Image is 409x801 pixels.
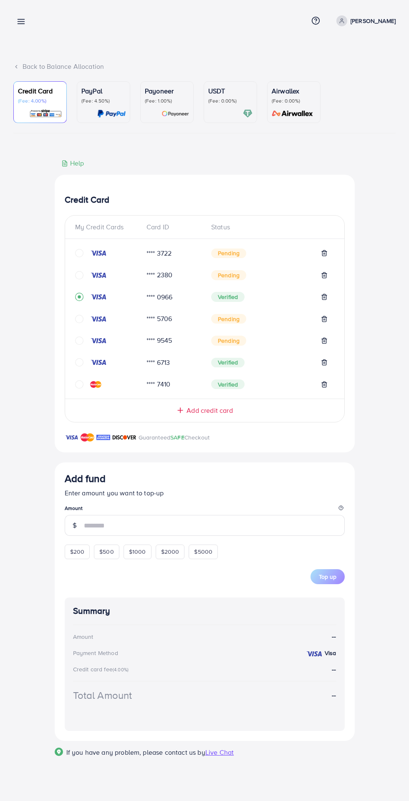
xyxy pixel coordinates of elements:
img: credit [90,381,101,388]
img: card [243,109,252,118]
span: Verified [211,358,245,368]
span: $1000 [129,547,146,556]
legend: Amount [65,505,345,515]
img: card [29,109,62,118]
div: Credit card fee [73,665,131,673]
div: Card ID [140,222,204,232]
div: My Credit Cards [75,222,140,232]
strong: Visa [325,649,336,657]
img: card [162,109,189,118]
svg: circle [75,249,83,257]
h4: Summary [73,606,336,616]
p: (Fee: 4.00%) [18,98,62,104]
span: Pending [211,270,246,280]
span: Top up [319,573,336,581]
div: Amount [73,633,93,641]
img: credit [90,294,107,300]
p: Guaranteed Checkout [139,432,210,442]
img: credit [306,650,323,657]
h4: Credit Card [65,195,345,205]
p: Enter amount you want to top-up [65,488,345,498]
img: credit [90,359,107,366]
span: Pending [211,314,246,324]
span: Pending [211,249,246,259]
div: Help [61,158,84,168]
span: Live Chat [205,748,234,757]
img: brand [81,432,94,442]
span: $200 [70,547,85,556]
img: credit [90,272,107,279]
p: USDT [208,86,252,96]
img: Popup guide [55,748,63,756]
button: Top up [311,569,345,584]
strong: -- [332,691,336,700]
img: brand [112,432,136,442]
div: Back to Balance Allocation [13,62,396,71]
p: (Fee: 0.00%) [208,98,252,104]
img: brand [65,432,78,442]
img: credit [90,316,107,322]
svg: record circle [75,293,83,301]
svg: circle [75,336,83,345]
h3: Add fund [65,472,106,485]
a: [PERSON_NAME] [333,15,396,26]
strong: -- [332,632,336,641]
img: credit [90,250,107,256]
p: Airwallex [272,86,316,96]
span: Verified [211,379,245,389]
p: (Fee: 1.00%) [145,98,189,104]
p: (Fee: 4.50%) [81,98,126,104]
span: If you have any problem, please contact us by [66,748,205,757]
svg: circle [75,271,83,279]
div: Total Amount [73,688,132,703]
span: SAFE [170,433,184,442]
p: Payoneer [145,86,189,96]
svg: circle [75,315,83,323]
strong: -- [332,665,336,674]
svg: circle [75,358,83,367]
p: PayPal [81,86,126,96]
span: $500 [99,547,114,556]
small: (4.00%) [113,666,129,673]
img: card [97,109,126,118]
img: brand [96,432,110,442]
p: [PERSON_NAME] [351,16,396,26]
span: Verified [211,292,245,302]
span: Add credit card [187,406,232,415]
svg: circle [75,380,83,389]
p: Credit Card [18,86,62,96]
div: Payment Method [73,649,118,657]
span: $5000 [194,547,212,556]
div: Status [204,222,334,232]
img: card [269,109,316,118]
span: $2000 [161,547,179,556]
p: (Fee: 0.00%) [272,98,316,104]
span: Pending [211,336,246,346]
img: credit [90,337,107,344]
